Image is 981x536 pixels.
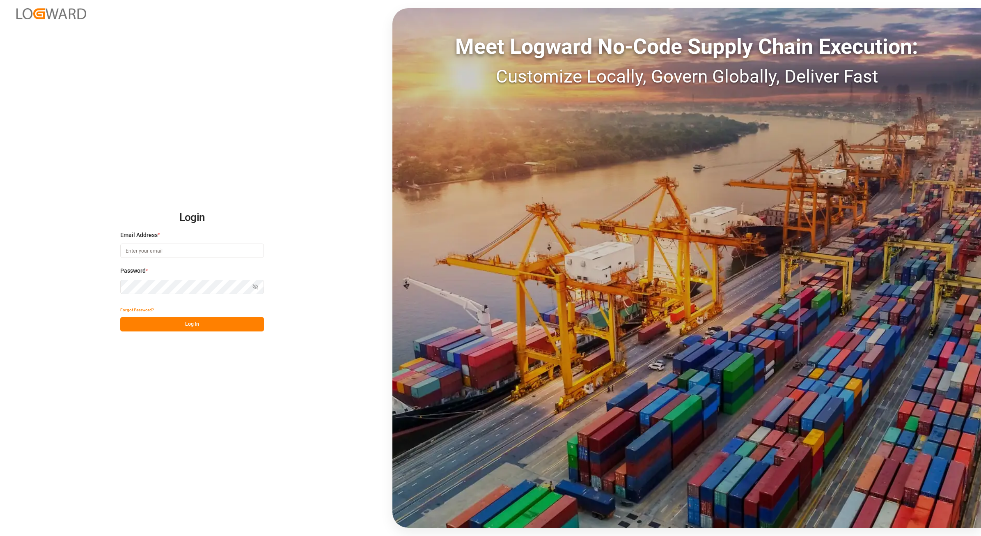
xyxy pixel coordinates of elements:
[392,63,981,90] div: Customize Locally, Govern Globally, Deliver Fast
[120,303,154,317] button: Forgot Password?
[16,8,86,19] img: Logward_new_orange.png
[392,31,981,63] div: Meet Logward No-Code Supply Chain Execution:
[120,231,158,239] span: Email Address
[120,317,264,331] button: Log In
[120,205,264,231] h2: Login
[120,267,146,275] span: Password
[120,244,264,258] input: Enter your email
